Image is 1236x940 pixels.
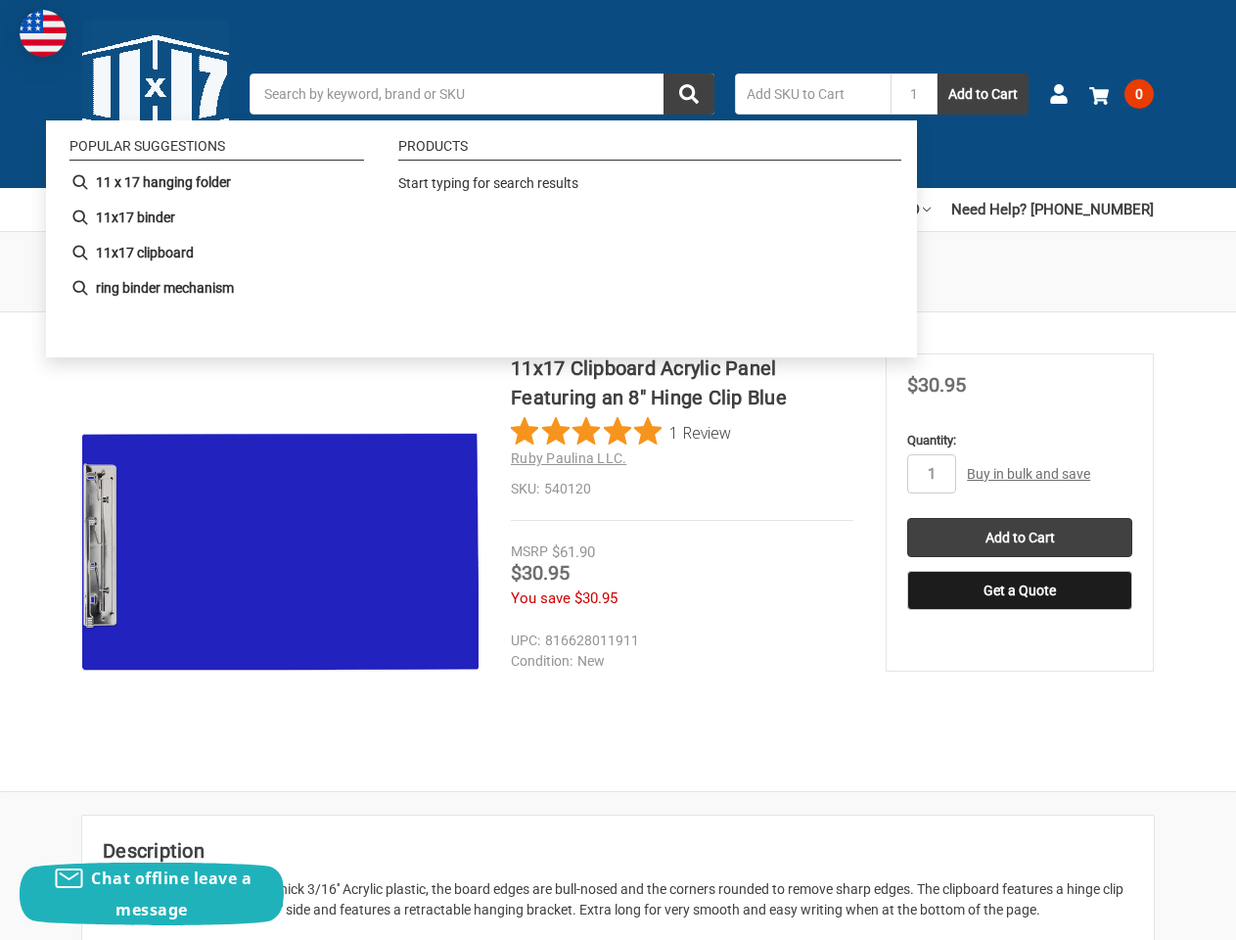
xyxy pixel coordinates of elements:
[511,450,626,466] a: Ruby Paulina LLC.
[511,631,845,651] dd: 816628011911
[20,10,67,57] img: duty and tax information for United States
[96,243,194,263] b: 11x17 clipboard
[1124,79,1154,109] span: 0
[62,235,372,270] li: 11x17 clipboard
[907,518,1132,557] input: Add to Cart
[62,200,372,235] li: 11x17 binder
[62,270,372,305] li: ring binder mechanism
[511,589,571,607] span: You save
[938,73,1029,115] button: Add to Cart
[250,73,714,115] input: Search by keyword, brand or SKU
[907,571,1132,610] button: Get a Quote
[574,589,618,607] span: $30.95
[96,278,234,299] b: ring binder mechanism
[20,863,284,925] button: Chat offline leave a message
[669,417,731,446] span: 1 Review
[511,651,572,672] dt: Condition:
[907,373,966,397] span: $30.95
[96,208,175,228] b: 11x17 binder
[735,73,891,115] input: Add SKU to Cart
[967,466,1090,482] a: Buy in bulk and save
[82,353,479,750] img: 11x17 Clipboard Acrylic Panel Featuring an 8" Hinge Clip Blue
[103,879,1133,920] div: This product is made from a thick 3/16'' Acrylic plastic, the board edges are bull-nosed and the ...
[398,139,901,161] li: Products
[511,479,853,499] dd: 540120
[398,173,893,205] div: Start typing for search results
[1089,69,1154,119] a: 0
[62,164,372,200] li: 11 x 17 hanging folder
[907,431,1132,450] label: Quantity:
[511,353,853,412] h1: 11x17 Clipboard Acrylic Panel Featuring an 8" Hinge Clip Blue
[82,21,229,167] img: 11x17.com
[552,543,595,561] span: $61.90
[511,541,548,562] div: MSRP
[511,479,539,499] dt: SKU:
[511,561,570,585] span: $30.95
[91,868,252,920] span: Chat offline leave a message
[69,139,364,161] li: Popular suggestions
[96,172,231,193] b: 11 x 17 hanging folder
[511,651,845,672] dd: New
[511,631,540,651] dt: UPC:
[511,417,731,446] button: Rated 5 out of 5 stars from 1 reviews. Jump to reviews.
[103,836,1133,866] h2: Description
[46,120,917,357] div: Instant Search Results
[951,188,1154,231] a: Need Help? [PHONE_NUMBER]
